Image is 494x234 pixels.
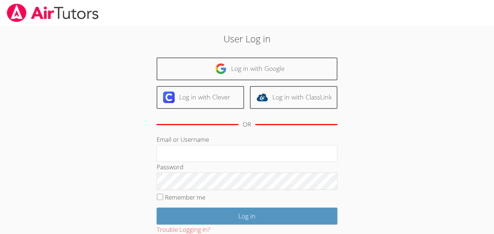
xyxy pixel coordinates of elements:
label: Email or Username [157,135,209,144]
h2: User Log in [114,32,380,46]
img: google-logo-50288ca7cdecda66e5e0955fdab243c47b7ad437acaf1139b6f446037453330a.svg [215,63,227,75]
div: OR [243,119,251,130]
img: classlink-logo-d6bb404cc1216ec64c9a2012d9dc4662098be43eaf13dc465df04b49fa7ab582.svg [256,92,268,103]
input: Log in [157,208,337,225]
a: Log in with Clever [157,86,244,109]
label: Remember me [165,193,205,201]
a: Log in with ClassLink [250,86,337,109]
a: Log in with Google [157,58,337,80]
img: clever-logo-6eab21bc6e7a338710f1a6ff85c0baf02591cd810cc4098c63d3a4b26e2feb20.svg [163,92,175,103]
img: airtutors_banner-c4298cdbf04f3fff15de1276eac7730deb9818008684d7c2e4769d2f7ddbe033.png [6,4,99,22]
label: Password [157,163,183,171]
